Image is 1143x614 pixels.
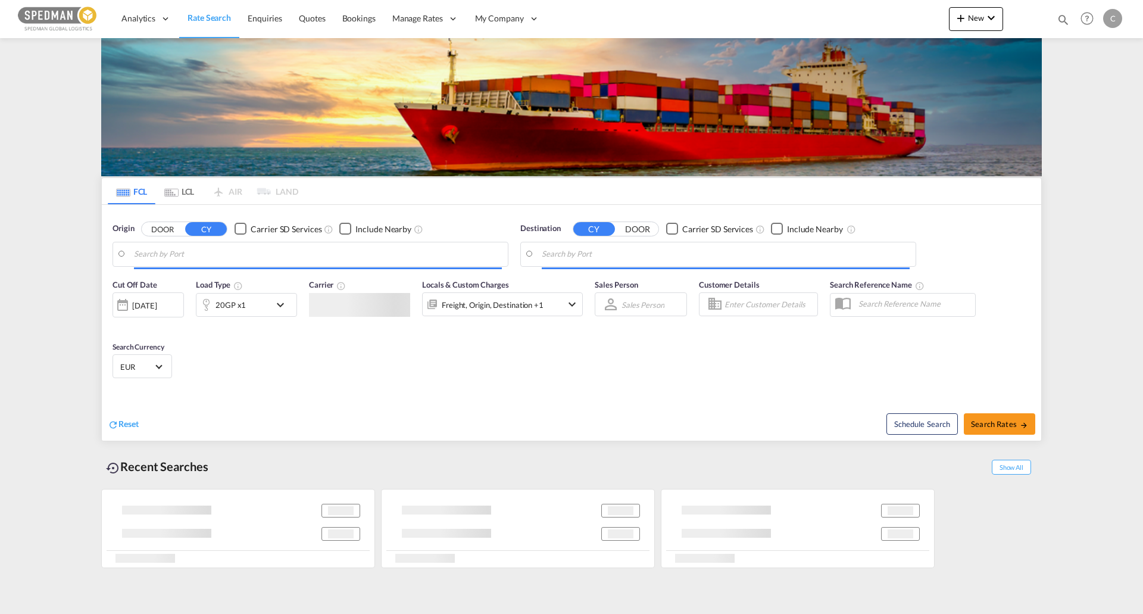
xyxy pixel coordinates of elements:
[106,461,120,475] md-icon: icon-backup-restore
[755,225,765,234] md-icon: Unchecked: Search for CY (Container Yard) services for all selected carriers.Checked : Search for...
[118,419,139,429] span: Reset
[830,280,925,289] span: Search Reference Name
[248,13,282,23] span: Enquiries
[185,222,227,236] button: CY
[18,5,98,32] img: c12ca350ff1b11efb6b291369744d907.png
[954,11,968,25] md-icon: icon-plus 400-fg
[235,223,321,235] md-checkbox: Checkbox No Ink
[964,413,1035,435] button: Search Ratesicon-arrow-right
[196,280,243,289] span: Load Type
[392,13,443,24] span: Manage Rates
[339,223,411,235] md-checkbox: Checkbox No Ink
[1057,13,1070,31] div: icon-magnify
[595,280,638,289] span: Sales Person
[1057,13,1070,26] md-icon: icon-magnify
[771,223,843,235] md-checkbox: Checkbox No Ink
[949,7,1003,31] button: icon-plus 400-fgNewicon-chevron-down
[573,222,615,236] button: CY
[984,11,998,25] md-icon: icon-chevron-down
[852,295,975,313] input: Search Reference Name
[299,13,325,23] span: Quotes
[422,280,509,289] span: Locals & Custom Charges
[324,225,333,234] md-icon: Unchecked: Search for CY (Container Yard) services for all selected carriers.Checked : Search for...
[113,342,164,351] span: Search Currency
[1077,8,1103,30] div: Help
[233,281,243,291] md-icon: icon-information-outline
[142,222,183,236] button: DOOR
[108,419,118,430] md-icon: icon-refresh
[542,245,910,263] input: Search by Port
[121,13,155,24] span: Analytics
[699,280,759,289] span: Customer Details
[422,292,583,316] div: Freight Origin Destination Factory Stuffingicon-chevron-down
[355,223,411,235] div: Include Nearby
[724,295,814,313] input: Enter Customer Details
[134,245,502,263] input: Search by Port
[113,292,184,317] div: [DATE]
[787,223,843,235] div: Include Nearby
[251,223,321,235] div: Carrier SD Services
[108,418,139,431] div: icon-refreshReset
[132,300,157,311] div: [DATE]
[520,223,561,235] span: Destination
[113,223,134,235] span: Origin
[1103,9,1122,28] div: C
[108,178,155,204] md-tab-item: FCL
[113,316,121,332] md-datepicker: Select
[273,298,293,312] md-icon: icon-chevron-down
[620,296,666,313] md-select: Sales Person
[113,280,157,289] span: Cut Off Date
[155,178,203,204] md-tab-item: LCL
[442,297,544,313] div: Freight Origin Destination Factory Stuffing
[101,453,213,480] div: Recent Searches
[196,293,297,317] div: 20GP x1icon-chevron-down
[336,281,346,291] md-icon: The selected Trucker/Carrierwill be displayed in the rate results If the rates are from another f...
[992,460,1031,475] span: Show All
[188,13,231,23] span: Rate Search
[1077,8,1097,29] span: Help
[886,413,958,435] button: Note: By default Schedule search will only considerorigin ports, destination ports and cut off da...
[342,13,376,23] span: Bookings
[119,358,165,375] md-select: Select Currency: € EUREuro
[414,225,423,234] md-icon: Unchecked: Ignores neighbouring ports when fetching rates.Checked : Includes neighbouring ports w...
[915,281,925,291] md-icon: Your search will be saved by the below given name
[309,280,346,289] span: Carrier
[666,223,753,235] md-checkbox: Checkbox No Ink
[954,13,998,23] span: New
[108,178,298,204] md-pagination-wrapper: Use the left and right arrow keys to navigate between tabs
[475,13,524,24] span: My Company
[101,38,1042,176] img: LCL+%26+FCL+BACKGROUND.png
[847,225,856,234] md-icon: Unchecked: Ignores neighbouring ports when fetching rates.Checked : Includes neighbouring ports w...
[1020,421,1028,429] md-icon: icon-arrow-right
[120,361,154,372] span: EUR
[617,222,658,236] button: DOOR
[682,223,753,235] div: Carrier SD Services
[102,205,1041,441] div: Origin DOOR CY Checkbox No InkUnchecked: Search for CY (Container Yard) services for all selected...
[971,419,1028,429] span: Search Rates
[216,297,246,313] div: 20GP x1
[565,297,579,311] md-icon: icon-chevron-down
